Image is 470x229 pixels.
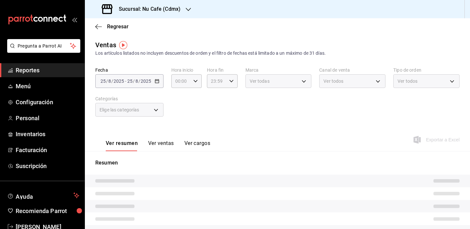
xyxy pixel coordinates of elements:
[114,5,180,13] h3: Sucursal: Nu Cafe (Cdmx)
[184,140,211,151] button: Ver cargos
[95,159,460,167] p: Resumen
[113,79,124,84] input: ----
[16,146,79,154] span: Facturación
[100,107,139,113] span: Elige las categorías
[135,79,138,84] input: --
[95,68,164,72] label: Fecha
[95,50,460,57] div: Los artículos listados no incluyen descuentos de orden y el filtro de fechas está limitado a un m...
[72,17,77,22] button: open_drawer_menu
[16,162,79,170] span: Suscripción
[133,79,135,84] span: /
[16,114,79,122] span: Personal
[5,47,80,54] a: Pregunta a Parrot AI
[138,79,140,84] span: /
[16,130,79,138] span: Inventarios
[95,40,116,50] div: Ventas
[125,79,126,84] span: -
[106,79,108,84] span: /
[95,23,129,30] button: Regresar
[7,39,80,53] button: Pregunta a Parrot AI
[95,96,164,101] label: Categorías
[393,68,460,72] label: Tipo de orden
[171,68,202,72] label: Hora inicio
[319,68,385,72] label: Canal de venta
[16,192,71,199] span: Ayuda
[16,82,79,91] span: Menú
[106,140,138,151] button: Ver resumen
[398,78,417,84] span: Ver todos
[111,79,113,84] span: /
[16,98,79,107] span: Configuración
[16,66,79,75] span: Reportes
[108,79,111,84] input: --
[119,41,127,49] img: Tooltip marker
[16,207,79,215] span: Recomienda Parrot
[140,79,151,84] input: ----
[18,43,70,50] span: Pregunta a Parrot AI
[106,140,210,151] div: navigation tabs
[127,79,133,84] input: --
[207,68,237,72] label: Hora fin
[107,23,129,30] span: Regresar
[245,68,312,72] label: Marca
[323,78,343,84] span: Ver todos
[148,140,174,151] button: Ver ventas
[100,79,106,84] input: --
[250,78,270,84] span: Ver todas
